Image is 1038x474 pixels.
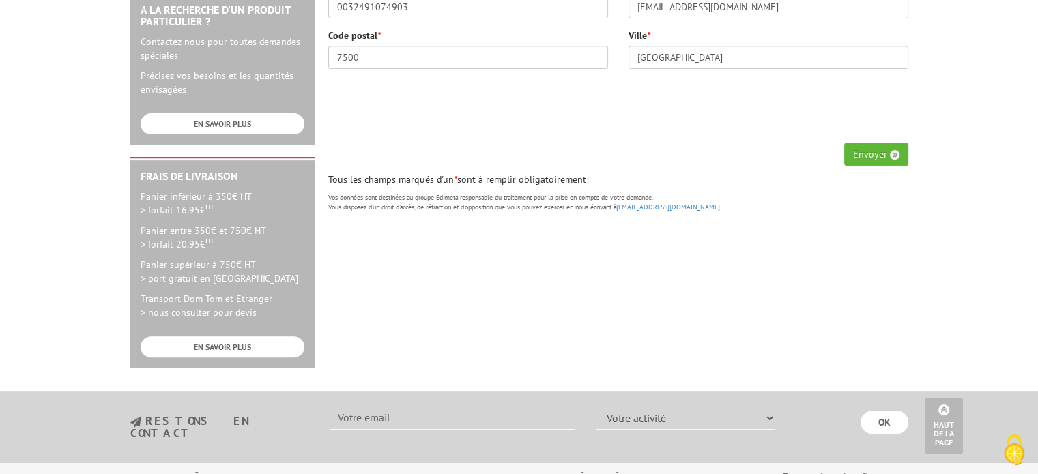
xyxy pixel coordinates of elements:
a: Haut de la page [925,398,963,454]
label: Ville [629,29,650,42]
h2: A la recherche d'un produit particulier ? [141,4,304,28]
input: OK [861,411,908,434]
button: Envoyer [844,143,908,166]
sup: HT [205,236,214,246]
label: Code postal [328,29,381,42]
h3: restons en contact [130,415,310,439]
p: Panier inférieur à 350€ HT [141,190,304,217]
span: > forfait 16.95€ [141,204,214,216]
iframe: reCAPTCHA [701,79,908,132]
img: Cookies (fenêtre modale) [997,433,1031,467]
button: Cookies (fenêtre modale) [990,428,1038,474]
p: Vos données sont destinées au groupe Edimeta responsable du traitement pour la prise en compte de... [328,193,908,213]
a: EN SAVOIR PLUS [141,113,304,134]
p: Panier entre 350€ et 750€ HT [141,224,304,251]
span: > port gratuit en [GEOGRAPHIC_DATA] [141,272,298,284]
h2: Frais de Livraison [141,171,304,183]
p: Transport Dom-Tom et Etranger [141,292,304,319]
p: Précisez vos besoins et les quantités envisagées [141,69,304,96]
img: angle-right.png [890,150,899,160]
p: Contactez-nous pour toutes demandes spéciales [141,35,304,62]
p: Panier supérieur à 750€ HT [141,258,304,285]
span: > nous consulter pour devis [141,306,257,319]
img: newsletter.jpg [130,416,141,428]
a: EN SAVOIR PLUS [141,336,304,357]
sup: HT [205,202,214,211]
span: > forfait 20.95€ [141,238,214,250]
a: [EMAIL_ADDRESS][DOMAIN_NAME] [616,203,720,211]
p: Tous les champs marqués d'un sont à remplir obligatoirement [328,173,908,186]
input: Votre email [330,406,575,430]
